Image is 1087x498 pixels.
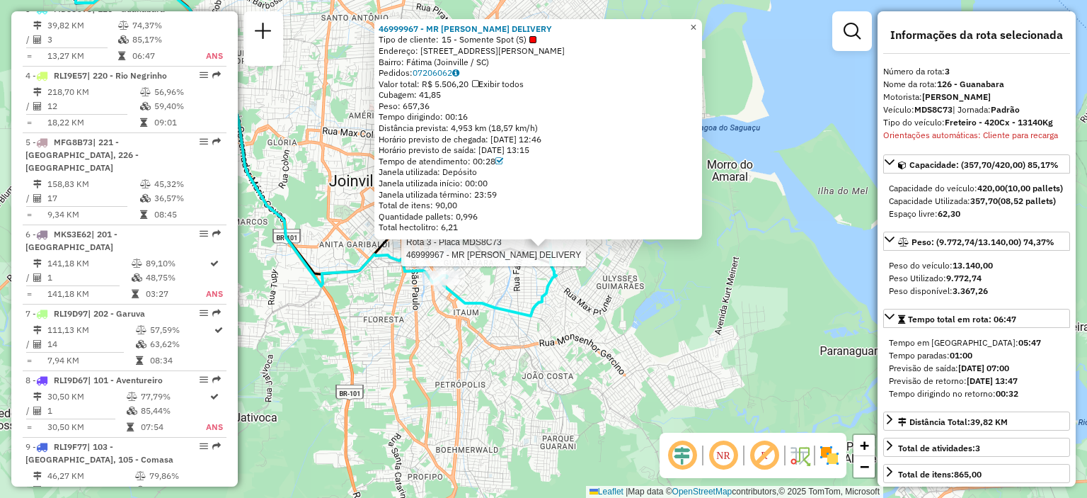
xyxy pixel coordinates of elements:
[883,91,1070,103] div: Motorista:
[132,33,190,47] td: 85,17%
[47,469,134,483] td: 46,27 KM
[853,435,875,456] a: Zoom in
[379,222,698,233] div: Total hectolitro: 6,21
[860,458,869,475] span: −
[132,273,142,282] i: % de utilização da cubagem
[47,49,117,63] td: 13,27 KM
[889,375,1064,387] div: Previsão de retorno:
[379,101,430,111] span: Peso: 657,36
[47,99,139,113] td: 12
[953,260,993,271] strong: 13.140,00
[883,331,1070,406] div: Tempo total em rota: 06:47
[883,438,1070,457] a: Total de atividades:3
[25,137,139,173] span: | 221 - [GEOGRAPHIC_DATA], 226 - [GEOGRAPHIC_DATA]
[379,123,698,134] div: Distância prevista: 4,953 km (18,57 km/h)
[47,337,135,351] td: 14
[154,191,221,205] td: 36,57%
[47,208,139,222] td: 9,34 KM
[47,483,134,497] td: 10
[140,420,205,434] td: 07:54
[92,4,165,14] span: | 126 - Guanabara
[25,4,165,14] span: 3 -
[945,66,950,77] strong: 3
[685,19,702,36] a: Close popup
[996,388,1018,399] strong: 00:32
[135,472,146,480] i: % de utilização do peso
[200,442,208,451] em: Opções
[47,256,131,271] td: 141,18 KM
[1005,183,1063,193] strong: (10,00 pallets)
[212,442,221,451] em: Rota exportada
[54,308,88,319] span: RLI9D97
[938,208,960,219] strong: 62,30
[25,49,33,63] td: =
[140,102,151,111] i: % de utilização da cubagem
[495,156,503,166] a: Com service time
[379,178,698,189] div: Janela utilizada início: 00:00
[25,271,33,285] td: /
[33,340,42,349] i: Total de Atividades
[25,441,173,465] span: 9 -
[136,356,143,365] i: Tempo total em rota
[937,79,1004,89] strong: 126 - Guanabara
[33,180,42,188] i: Distância Total
[25,99,33,113] td: /
[25,229,117,252] span: | 201 - [GEOGRAPHIC_DATA]
[47,115,139,130] td: 18,22 KM
[132,18,190,33] td: 74,37%
[127,423,134,431] i: Tempo total em rota
[25,483,33,497] td: /
[33,194,42,203] i: Total de Atividades
[205,287,224,301] td: ANS
[47,390,126,404] td: 30,50 KM
[47,404,126,418] td: 1
[47,271,131,285] td: 1
[25,229,117,252] span: 6 -
[47,191,139,205] td: 17
[88,375,163,385] span: | 101 - Aventureiro
[379,134,698,145] div: Horário previsto de chegada: [DATE] 12:46
[379,111,698,123] div: Tempo dirigindo: 00:16
[898,468,982,481] div: Total de itens:
[154,85,221,99] td: 56,96%
[914,104,953,115] strong: MDS8C73
[132,49,190,63] td: 06:47
[140,194,151,203] i: % de utilização da cubagem
[33,472,42,480] i: Distância Total
[586,486,883,498] div: Map data © contributors,© 2025 TomTom, Microsoft
[212,230,221,238] em: Rota exportada
[33,326,42,334] i: Distância Total
[818,444,841,467] img: Exibir/Ocultar setores
[25,208,33,222] td: =
[154,115,221,130] td: 09:01
[589,487,623,497] a: Leaflet
[25,287,33,301] td: =
[25,137,139,173] span: 5 -
[975,443,980,453] strong: 3
[970,417,1008,427] span: 39,82 KM
[379,67,698,79] div: Pedidos:
[379,57,698,68] div: Bairro: Fátima (Joinville / SC)
[205,420,224,434] td: ANS
[54,137,93,147] span: MFG8B73
[922,91,991,102] strong: [PERSON_NAME]
[210,259,219,268] i: Rota otimizada
[889,349,1064,362] div: Tempo paradas:
[33,35,42,44] i: Total de Atividades
[25,191,33,205] td: /
[958,363,1009,373] strong: [DATE] 07:00
[145,256,206,271] td: 89,10%
[706,438,740,472] span: Ocultar NR
[883,103,1070,116] div: Veículo:
[47,323,135,337] td: 111,13 KM
[883,129,1070,142] div: Orientações automáticas: Cliente para recarga
[379,34,698,45] div: Tipo de cliente:
[883,254,1070,303] div: Peso: (9.772,74/13.140,00) 74,37%
[127,392,137,401] i: % de utilização do peso
[838,17,866,45] a: Exibir filtros
[889,387,1064,400] div: Tempo dirigindo no retorno:
[54,229,91,239] span: MKS3E62
[212,71,221,79] em: Rota exportada
[889,362,1064,375] div: Previsão de saída:
[889,208,1064,220] div: Espaço livre:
